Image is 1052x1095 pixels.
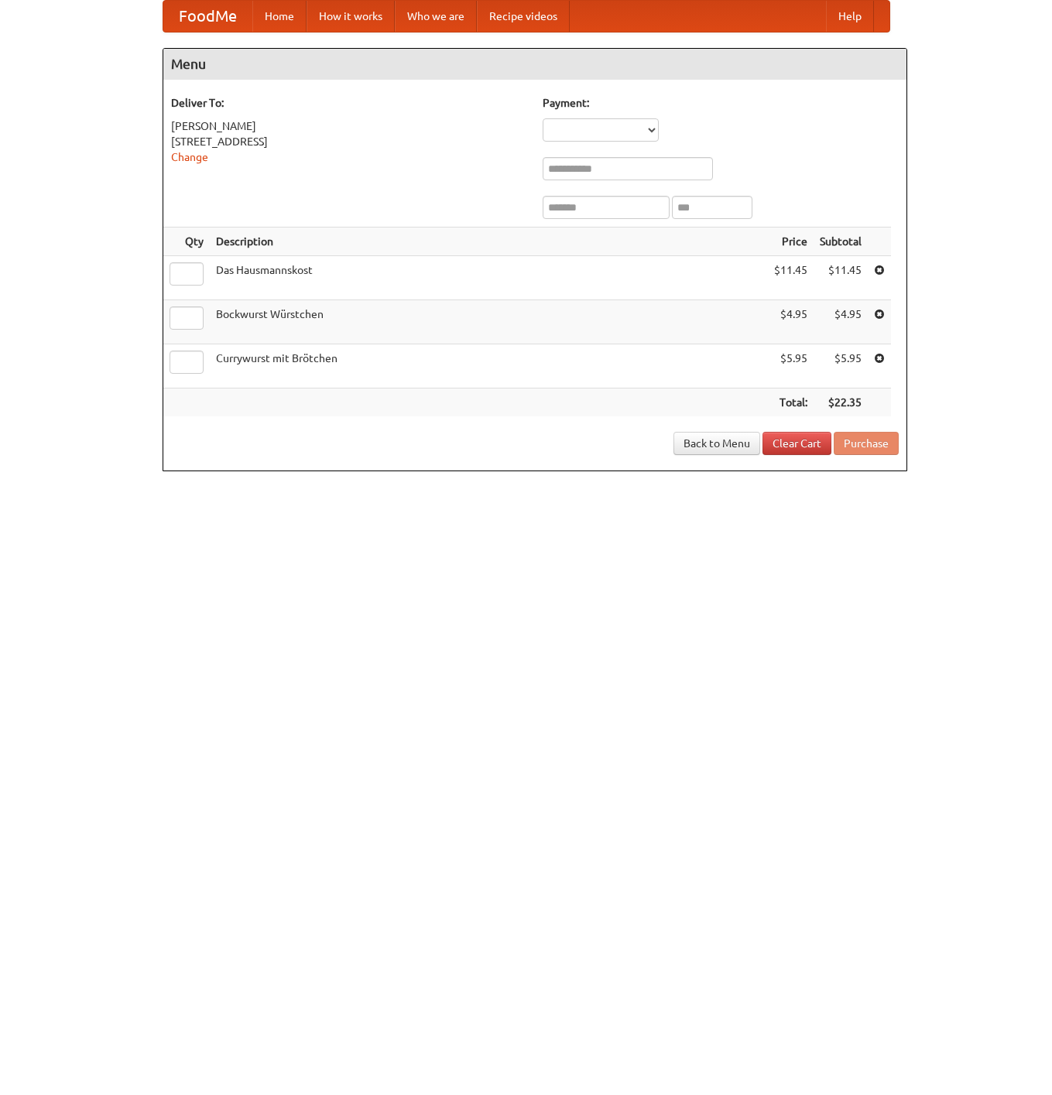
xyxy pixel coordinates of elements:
[826,1,874,32] a: Help
[768,228,814,256] th: Price
[768,344,814,388] td: $5.95
[673,432,760,455] a: Back to Menu
[477,1,570,32] a: Recipe videos
[814,228,868,256] th: Subtotal
[814,388,868,417] th: $22.35
[163,49,906,80] h4: Menu
[163,228,210,256] th: Qty
[171,118,527,134] div: [PERSON_NAME]
[171,95,527,111] h5: Deliver To:
[834,432,899,455] button: Purchase
[814,300,868,344] td: $4.95
[307,1,395,32] a: How it works
[163,1,252,32] a: FoodMe
[543,95,899,111] h5: Payment:
[210,344,768,388] td: Currywurst mit Brötchen
[252,1,307,32] a: Home
[210,228,768,256] th: Description
[395,1,477,32] a: Who we are
[768,300,814,344] td: $4.95
[814,256,868,300] td: $11.45
[210,256,768,300] td: Das Hausmannskost
[171,134,527,149] div: [STREET_ADDRESS]
[762,432,831,455] a: Clear Cart
[768,388,814,417] th: Total:
[171,151,208,163] a: Change
[814,344,868,388] td: $5.95
[210,300,768,344] td: Bockwurst Würstchen
[768,256,814,300] td: $11.45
